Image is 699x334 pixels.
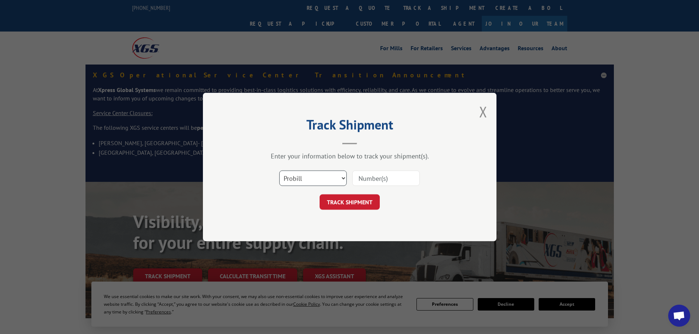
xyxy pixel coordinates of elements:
[240,120,460,133] h2: Track Shipment
[668,305,690,327] a: Open chat
[352,170,420,186] input: Number(s)
[240,152,460,160] div: Enter your information below to track your shipment(s).
[320,194,380,210] button: TRACK SHIPMENT
[479,102,487,121] button: Close modal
